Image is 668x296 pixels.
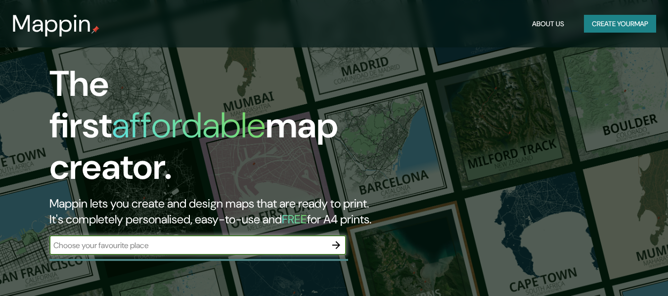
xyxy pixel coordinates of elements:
[112,102,266,148] h1: affordable
[91,26,99,34] img: mappin-pin
[12,10,91,38] h3: Mappin
[584,15,656,33] button: Create yourmap
[49,240,326,251] input: Choose your favourite place
[580,257,657,285] iframe: Help widget launcher
[49,196,384,227] h2: Mappin lets you create and design maps that are ready to print. It's completely personalised, eas...
[49,63,384,196] h1: The first map creator.
[282,211,307,227] h5: FREE
[528,15,568,33] button: About Us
